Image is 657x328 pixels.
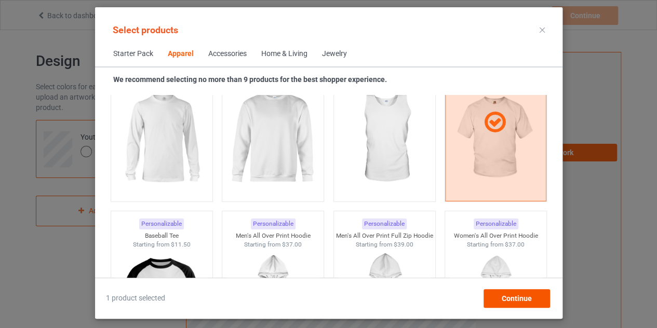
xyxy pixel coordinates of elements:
[333,240,435,249] div: Starting from
[501,294,531,303] span: Continue
[111,231,212,240] div: Baseball Tee
[338,80,431,196] img: regular.jpg
[261,49,307,59] div: Home & Living
[168,49,194,59] div: Apparel
[222,240,324,249] div: Starting from
[282,241,302,248] span: $37.00
[170,241,190,248] span: $11.50
[222,231,324,240] div: Men's All Over Print Hoodie
[139,218,184,229] div: Personalizable
[111,240,212,249] div: Starting from
[445,231,546,240] div: Women's All Over Print Hoodie
[473,218,518,229] div: Personalizable
[106,293,165,304] span: 1 product selected
[208,49,247,59] div: Accessories
[445,240,546,249] div: Starting from
[393,241,413,248] span: $39.00
[250,218,295,229] div: Personalizable
[115,80,208,196] img: regular.jpg
[322,49,347,59] div: Jewelry
[333,231,435,240] div: Men's All Over Print Full Zip Hoodie
[106,42,160,66] span: Starter Pack
[362,218,407,229] div: Personalizable
[505,241,525,248] span: $37.00
[483,289,549,308] div: Continue
[113,75,387,84] strong: We recommend selecting no more than 9 products for the best shopper experience.
[226,80,319,196] img: regular.jpg
[113,24,178,35] span: Select products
